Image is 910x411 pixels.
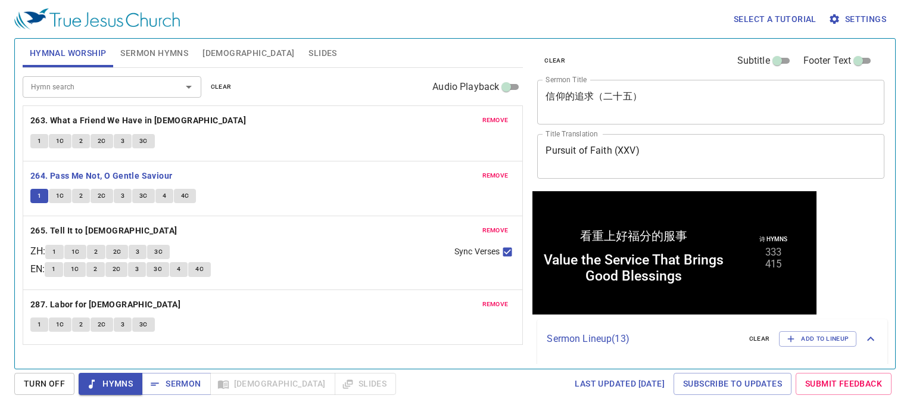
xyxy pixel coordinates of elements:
button: 2 [86,262,104,276]
a: Submit Feedback [796,373,892,395]
span: 2 [79,319,83,330]
button: 3 [114,189,132,203]
b: 287. Labor for [DEMOGRAPHIC_DATA] [30,297,180,312]
span: Settings [831,12,886,27]
button: 3 [128,262,146,276]
span: clear [749,334,770,344]
button: 3C [132,317,155,332]
button: clear [742,332,777,346]
button: 1 [30,317,48,332]
span: Sermon Hymns [120,46,188,61]
span: Submit Feedback [805,376,882,391]
button: remove [475,169,516,183]
button: 2 [72,134,90,148]
button: Open [180,79,197,95]
span: clear [211,82,232,92]
span: 2 [79,136,83,147]
span: Sermon [151,376,201,391]
span: 2C [98,319,106,330]
button: 3C [147,245,170,259]
b: 264. Pass Me Not, O Gentle Saviour [30,169,173,183]
span: remove [482,225,509,236]
span: 4 [163,191,166,201]
button: 1C [49,317,71,332]
span: 2C [98,191,106,201]
span: Select a tutorial [734,12,816,27]
span: 3C [154,247,163,257]
button: Turn Off [14,373,74,395]
span: 4 [177,264,180,275]
button: 3 [129,245,147,259]
span: Last updated [DATE] [575,376,665,391]
span: 3 [121,136,124,147]
span: remove [482,115,509,126]
a: Subscribe to Updates [674,373,791,395]
span: Footer Text [803,54,852,68]
button: Select a tutorial [729,8,821,30]
span: 2C [98,136,106,147]
span: 1C [56,319,64,330]
button: 3 [114,134,132,148]
b: 265. Tell It to [DEMOGRAPHIC_DATA] [30,223,177,238]
span: Hymns [88,376,133,391]
button: 1 [45,245,63,259]
span: 3C [139,319,148,330]
span: 4C [181,191,189,201]
span: 3C [139,191,148,201]
span: 3 [135,264,139,275]
span: 2 [94,264,97,275]
button: 3C [147,262,169,276]
button: 2C [91,317,113,332]
button: 1 [30,134,48,148]
span: 2C [113,247,121,257]
button: clear [537,54,572,68]
span: Hymnal Worship [30,46,107,61]
button: 2C [91,189,113,203]
a: Last updated [DATE] [570,373,669,395]
button: Add to Lineup [779,331,856,347]
span: 1 [52,247,56,257]
button: 2C [106,245,129,259]
button: 2C [105,262,128,276]
span: 3 [121,191,124,201]
button: 265. Tell It to [DEMOGRAPHIC_DATA] [30,223,179,238]
span: Add to Lineup [787,334,849,344]
span: Slides [308,46,336,61]
span: Audio Playback [432,80,499,94]
p: ZH : [30,244,45,259]
button: 2 [72,317,90,332]
span: 2C [113,264,121,275]
button: Sermon [142,373,210,395]
button: 4 [170,262,188,276]
iframe: from-child [532,191,816,315]
span: 3C [139,136,148,147]
p: EN : [30,262,45,276]
span: Sync Verses [454,245,500,258]
span: Subtitle [737,54,770,68]
button: 1C [49,189,71,203]
span: 3 [136,247,139,257]
button: remove [475,223,516,238]
p: Sermon Lineup ( 13 ) [547,332,739,346]
span: 1C [71,247,80,257]
button: 4 [155,189,173,203]
button: 2 [87,245,105,259]
span: [DEMOGRAPHIC_DATA] [202,46,294,61]
button: remove [475,113,516,127]
button: Hymns [79,373,142,395]
span: 2 [94,247,98,257]
span: 1 [52,264,55,275]
span: 3C [154,264,162,275]
button: 1 [30,189,48,203]
span: 1 [38,136,41,147]
button: 4C [174,189,197,203]
span: remove [482,299,509,310]
button: 1 [45,262,63,276]
span: 1C [71,264,79,275]
button: 264. Pass Me Not, O Gentle Saviour [30,169,174,183]
span: 4C [195,264,204,275]
button: remove [475,297,516,312]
